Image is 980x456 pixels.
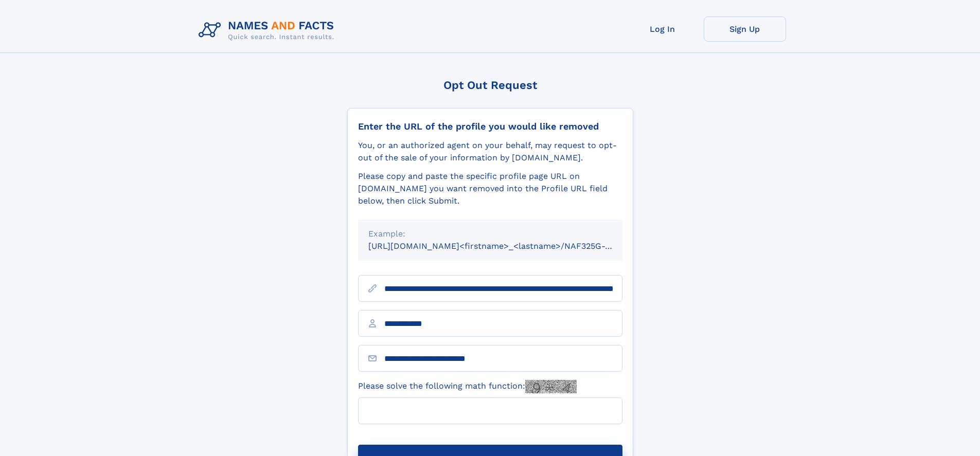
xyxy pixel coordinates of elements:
[358,121,622,132] div: Enter the URL of the profile you would like removed
[358,170,622,207] div: Please copy and paste the specific profile page URL on [DOMAIN_NAME] you want removed into the Pr...
[358,139,622,164] div: You, or an authorized agent on your behalf, may request to opt-out of the sale of your informatio...
[368,241,642,251] small: [URL][DOMAIN_NAME]<firstname>_<lastname>/NAF325G-xxxxxxxx
[347,79,633,92] div: Opt Out Request
[704,16,786,42] a: Sign Up
[621,16,704,42] a: Log In
[194,16,343,44] img: Logo Names and Facts
[368,228,612,240] div: Example:
[358,380,577,393] label: Please solve the following math function:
